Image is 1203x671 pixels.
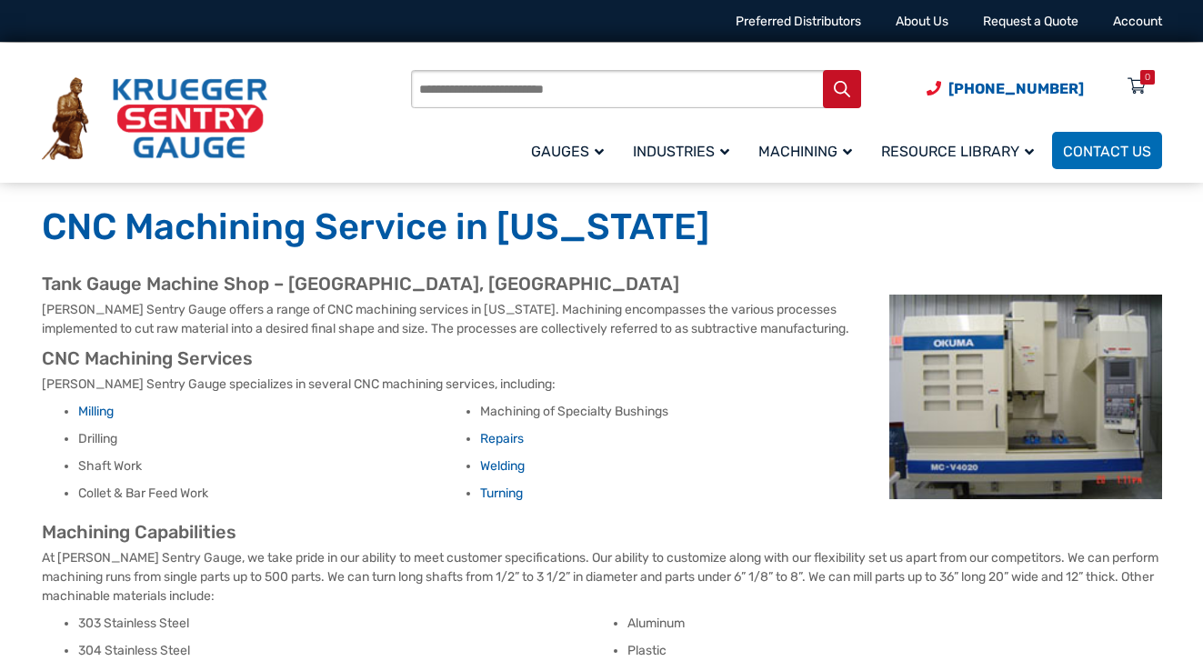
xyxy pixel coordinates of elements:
[736,14,861,29] a: Preferred Distributors
[42,300,1162,338] p: [PERSON_NAME] Sentry Gauge offers a range of CNC machining services in [US_STATE]. Machining enco...
[480,458,525,474] a: Welding
[927,77,1084,100] a: Phone Number (920) 434-8860
[881,143,1034,160] span: Resource Library
[78,485,466,503] li: Collet & Bar Feed Work
[480,403,867,421] li: Machining of Specialty Bushings
[1063,143,1151,160] span: Contact Us
[622,129,747,172] a: Industries
[896,14,948,29] a: About Us
[78,457,466,476] li: Shaft Work
[78,404,114,419] a: Milling
[1113,14,1162,29] a: Account
[983,14,1078,29] a: Request a Quote
[948,80,1084,97] span: [PHONE_NUMBER]
[42,375,1162,394] p: [PERSON_NAME] Sentry Gauge specializes in several CNC machining services, including:
[1145,70,1150,85] div: 0
[627,642,1162,660] li: Plastic
[870,129,1052,172] a: Resource Library
[747,129,870,172] a: Machining
[1052,132,1162,169] a: Contact Us
[42,548,1162,606] p: At [PERSON_NAME] Sentry Gauge, we take pride in our ability to meet customer specifications. Our ...
[480,431,524,446] a: Repairs
[889,295,1162,499] img: Machining
[627,615,1162,633] li: Aluminum
[78,430,466,448] li: Drilling
[480,486,523,501] a: Turning
[633,143,729,160] span: Industries
[520,129,622,172] a: Gauges
[42,273,1162,295] h2: Tank Gauge Machine Shop – [GEOGRAPHIC_DATA], [GEOGRAPHIC_DATA]
[42,77,267,161] img: Krueger Sentry Gauge
[42,521,1162,544] h2: Machining Capabilities
[42,347,1162,370] h2: CNC Machining Services
[78,615,613,633] li: 303 Stainless Steel
[758,143,852,160] span: Machining
[42,205,1162,250] h1: CNC Machining Service in [US_STATE]
[78,642,613,660] li: 304 Stainless Steel
[531,143,604,160] span: Gauges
